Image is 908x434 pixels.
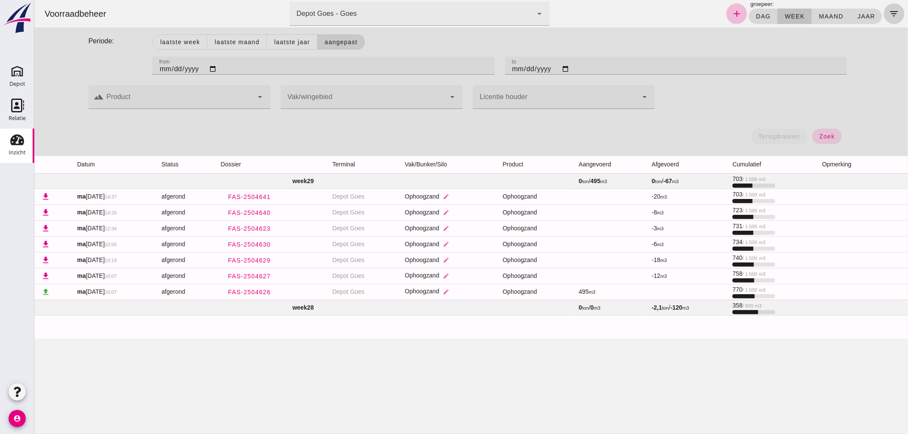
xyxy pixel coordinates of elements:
span: terugdraaien [724,133,766,140]
span: FAS-2504640 [193,209,236,216]
td: Ophoogzand [462,284,538,300]
p: Periode: [54,36,108,46]
small: ton [628,305,635,310]
i: arrow_drop_down [413,92,423,102]
td: afgerond [120,220,179,236]
span: [DATE] [43,241,82,247]
span: -6 [617,241,630,247]
span: 703 [698,191,731,198]
span: 734 [698,238,731,245]
strong: -2,1 [617,304,628,311]
span: FAS-2504623 [193,225,236,232]
small: / 1.500 [708,177,723,182]
strong: 495 [556,178,566,184]
small: / 1.500 [708,240,723,245]
i: filter_list [855,9,865,19]
i: download [7,208,16,217]
i: download [7,192,16,201]
small: 12:34 [70,226,82,231]
th: terminal [291,156,364,173]
small: 10:19 [70,258,82,263]
span: FAS-2504626 [193,289,236,295]
small: m3 [725,192,732,197]
span: 703 [698,175,731,182]
td: Ophoogzand [462,220,538,236]
i: landscape [59,92,70,102]
i: edit [409,289,415,295]
div: Depot Goes - Goes [262,9,322,19]
i: Open [221,92,231,102]
button: Laatste jaar [233,34,283,50]
span: [DATE] [43,272,82,279]
small: / 1.500 [708,224,723,229]
strong: ma [43,288,51,295]
i: download [7,256,16,265]
span: -20 [617,193,633,200]
strong: 0 [556,304,560,311]
th: vak/bunker/silo [364,156,462,173]
span: [DATE] [43,288,82,295]
i: Open [605,92,615,102]
button: jaar [816,9,848,24]
span: FAS-2504629 [193,257,236,264]
small: m3 [623,210,630,215]
span: -3 [617,225,630,232]
small: m3 [623,242,630,247]
span: Aangepast [290,39,324,45]
span: 740 [698,254,731,261]
small: m3 [554,289,561,295]
span: 495 [545,288,561,295]
span: zoek [785,133,801,140]
small: m3 [626,194,633,199]
i: add [697,9,708,19]
td: Ophoogzand [364,205,462,220]
span: -8 [617,209,630,216]
small: / 600 [708,303,719,308]
i: account_circle [9,410,26,427]
small: 14:26 [70,210,82,215]
i: arrow_drop_down [500,9,510,19]
small: / 1.500 [708,256,723,261]
small: 10:07 [70,289,82,295]
strong: ma [43,193,51,200]
span: Laatste jaar [239,39,276,45]
td: afgerond [120,189,179,205]
span: 758 [698,270,731,277]
strong: ma [43,272,51,279]
td: Ophoogzand [364,268,462,284]
strong: ma [43,209,51,216]
small: m3 [725,208,732,213]
button: terugdraaien [717,129,773,144]
div: Voorraadbeheer [3,8,79,20]
th: product [462,156,538,173]
img: logo-small.a267ee39.svg [2,2,33,34]
strong: 0 [545,304,548,311]
td: Ophoogzand [462,205,538,220]
span: 358 [698,302,727,309]
button: week [743,9,777,24]
span: FAS-2504630 [193,241,236,248]
td: afgerond [120,284,179,300]
span: / [617,304,655,311]
td: Ophoogzand [364,252,462,268]
small: / 1.500 [708,192,723,197]
td: afgerond [120,252,179,268]
span: -18 [617,256,633,263]
div: Inzicht [9,150,26,155]
div: Relatie [9,115,26,121]
a: FAS-2504641 [186,189,243,205]
small: m3 [721,303,728,308]
span: maand [784,13,809,20]
span: [DATE] [43,256,82,263]
span: / [617,178,645,184]
a: FAS-2504640 [186,205,243,220]
span: FAS-2504627 [193,273,236,280]
td: Depot Goes [291,236,364,252]
button: maand [778,9,816,24]
span: week [750,13,770,20]
small: m3 [725,271,732,277]
strong: -120 [636,304,648,311]
th: cumulatief [691,156,781,173]
button: Aangepast [283,34,331,50]
td: Ophoogzand [462,268,538,284]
